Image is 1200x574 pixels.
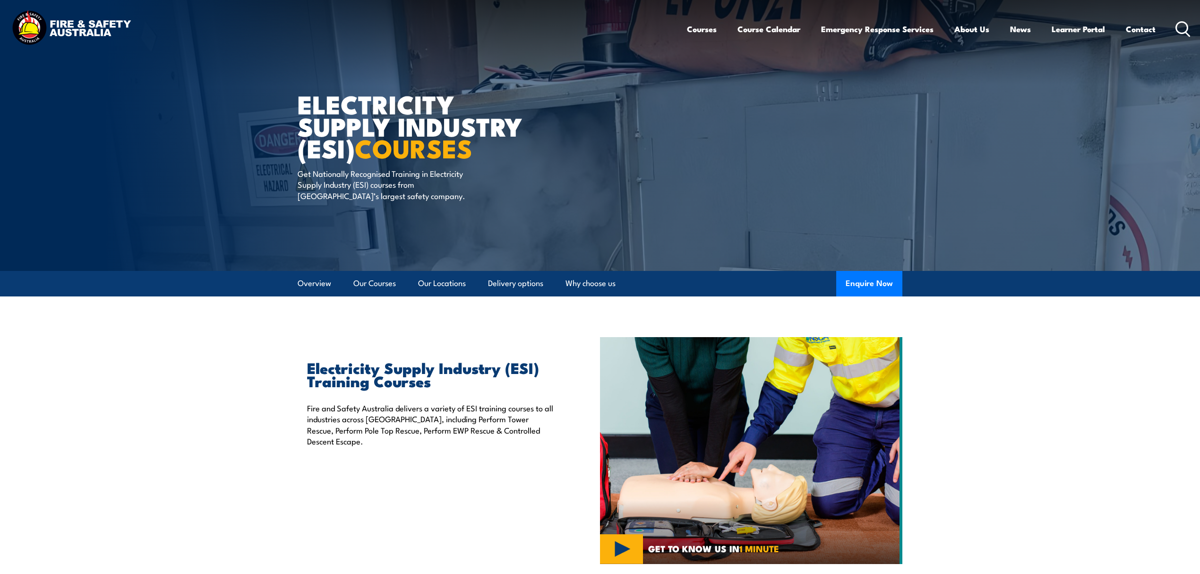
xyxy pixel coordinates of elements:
h1: Electricity Supply Industry (ESI) [298,93,531,159]
a: Our Courses [353,271,396,296]
a: Why choose us [566,271,616,296]
a: About Us [954,17,989,42]
span: GET TO KNOW US IN [648,544,779,553]
button: Enquire Now [836,271,902,296]
a: Contact [1126,17,1156,42]
a: Learner Portal [1052,17,1105,42]
h2: Electricity Supply Industry (ESI) Training Courses [307,361,557,387]
a: Our Locations [418,271,466,296]
img: Electricity Supply Industry (ESI) Training Courses [600,337,902,564]
a: Courses [687,17,717,42]
a: News [1010,17,1031,42]
p: Get Nationally Recognised Training in Electricity Supply Industry (ESI) courses from [GEOGRAPHIC_... [298,168,470,201]
a: Course Calendar [737,17,800,42]
a: Overview [298,271,331,296]
a: Delivery options [488,271,543,296]
strong: 1 MINUTE [739,541,779,555]
p: Fire and Safety Australia delivers a variety of ESI training courses to all industries across [GE... [307,402,557,447]
strong: COURSES [355,128,472,167]
a: Emergency Response Services [821,17,934,42]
